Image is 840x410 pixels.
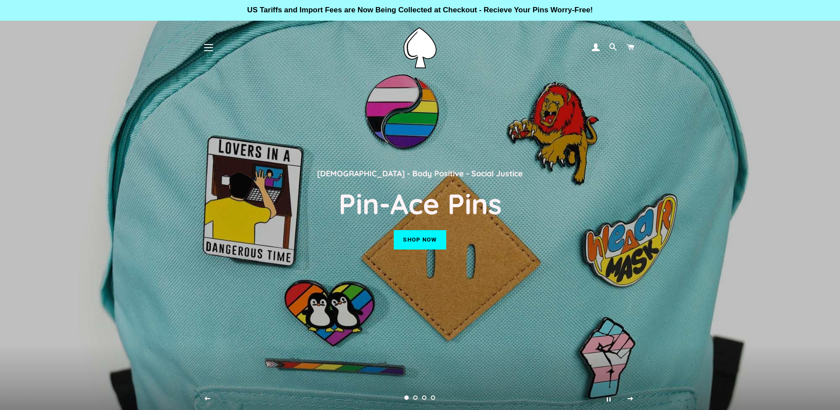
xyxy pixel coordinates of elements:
p: [DEMOGRAPHIC_DATA] - Body Positive - Social Justice [206,167,634,179]
a: Load slide 4 [429,394,438,403]
button: Next slide [619,388,641,410]
button: Pause slideshow [598,388,620,410]
a: Load slide 2 [411,394,420,403]
a: Load slide 3 [420,394,429,403]
h2: Pin-Ace Pins [206,186,634,221]
img: Pin-Ace [403,27,437,68]
button: Previous slide [196,388,218,410]
a: Shop now [394,230,446,250]
a: Slide 1, current [403,394,411,403]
